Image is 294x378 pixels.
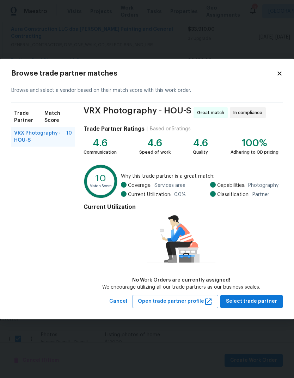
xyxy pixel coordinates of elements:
[84,107,191,118] span: VRX Photography - HOU-S
[217,191,250,198] span: Classification:
[154,182,185,189] span: Services area
[252,191,269,198] span: Partner
[197,109,227,116] span: Great match
[11,78,283,103] div: Browse and select a vendor based on their match score with this work order.
[14,110,44,124] span: Trade Partner
[248,182,278,189] span: Photography
[193,149,208,156] div: Quality
[139,149,171,156] div: Speed of work
[132,295,218,308] button: Open trade partner profile
[84,140,117,147] div: 4.6
[11,70,276,77] h2: Browse trade partner matches
[14,130,66,144] span: VRX Photography - HOU-S
[231,149,278,156] div: Adhering to OD pricing
[226,297,277,306] span: Select trade partner
[145,125,150,132] div: |
[193,140,208,147] div: 4.6
[109,297,127,306] span: Cancel
[220,295,283,308] button: Select trade partner
[106,295,130,308] button: Cancel
[150,125,191,132] div: Based on 5 ratings
[231,140,278,147] div: 100%
[217,182,245,189] span: Capabilities:
[102,284,260,291] div: We encourage utilizing all our trade partners as our business scales.
[138,297,213,306] span: Open trade partner profile
[139,140,171,147] div: 4.6
[174,191,186,198] span: 0.0 %
[121,173,278,180] span: Why this trade partner is a great match:
[84,125,145,132] h4: Trade Partner Ratings
[128,182,152,189] span: Coverage:
[44,110,72,124] span: Match Score
[96,174,106,183] text: 10
[102,277,260,284] div: No Work Orders are currently assigned!
[233,109,265,116] span: In compliance
[90,184,112,188] text: Match Score
[66,130,72,144] span: 10
[84,203,278,211] h4: Current Utilization
[84,149,117,156] div: Communication
[128,191,171,198] span: Current Utilization:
